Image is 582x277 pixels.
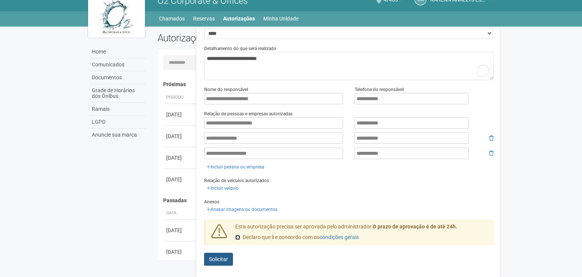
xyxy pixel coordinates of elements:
[163,82,488,87] h4: Próximas
[204,205,280,214] a: Anexar imagens ou documentos
[193,13,215,24] a: Reservas
[204,253,233,266] button: Solicitar
[204,177,269,184] label: Relação de veículos autorizados
[204,110,293,117] label: Relação de pessoas e empresas autorizadas
[159,13,185,24] a: Chamados
[204,163,267,171] a: Incluir pessoa ou empresa
[319,234,359,240] a: condições gerais
[166,227,194,234] div: [DATE]
[373,223,457,230] strong: O prazo de aprovação é de até 24h.
[90,84,146,103] a: Grade de Horários dos Ônibus
[235,234,359,241] label: Declaro que li e concordo com os
[223,13,255,24] a: Autorizações
[90,129,146,141] a: Anuncie sua marca
[166,111,194,118] div: [DATE]
[166,176,194,183] div: [DATE]
[204,45,276,52] label: Detalhamento do que será realizado
[263,13,299,24] a: Minha Unidade
[90,46,146,58] a: Home
[166,154,194,162] div: [DATE]
[90,71,146,84] a: Documentos
[163,91,197,104] th: Período
[90,103,146,116] a: Ramais
[90,116,146,129] a: LGPD
[204,184,241,192] a: Incluir veículo
[489,151,494,156] i: Remover
[209,256,228,262] span: Solicitar
[230,223,494,245] div: Esta autorização precisa ser aprovada pelo administrador.
[354,86,403,93] label: Telefone do responsável
[163,207,197,220] th: Data
[235,235,240,240] input: Declaro que li e concordo com oscondições gerais
[163,198,488,203] h4: Passadas
[166,248,194,256] div: [DATE]
[204,86,248,93] label: Nome do responsável
[90,58,146,71] a: Comunicados
[204,198,219,205] label: Anexos
[157,32,320,44] h2: Autorizações
[204,52,494,80] textarea: To enrich screen reader interactions, please activate Accessibility in Grammarly extension settings
[489,135,494,141] i: Remover
[166,132,194,140] div: [DATE]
